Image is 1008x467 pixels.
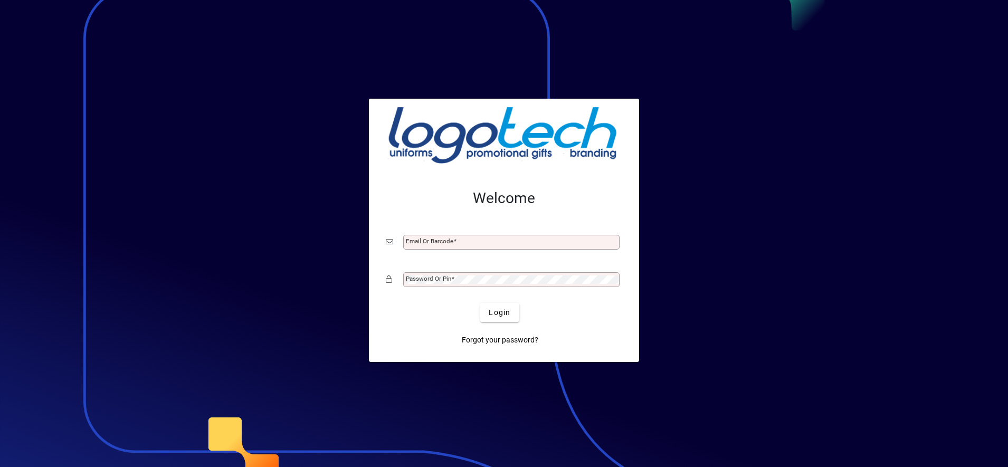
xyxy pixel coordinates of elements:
[386,189,622,207] h2: Welcome
[458,330,543,349] a: Forgot your password?
[489,307,510,318] span: Login
[480,303,519,322] button: Login
[406,275,451,282] mat-label: Password or Pin
[462,335,538,346] span: Forgot your password?
[406,237,453,245] mat-label: Email or Barcode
